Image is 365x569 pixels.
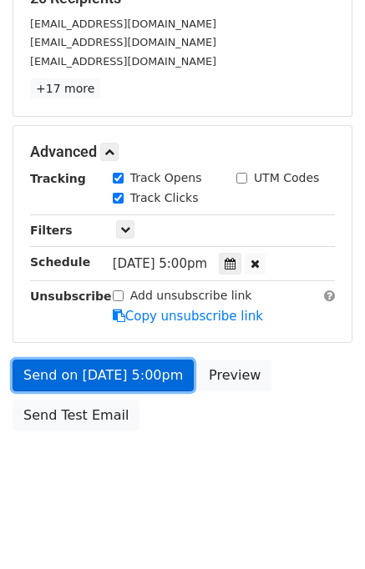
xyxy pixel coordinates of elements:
a: Send Test Email [13,400,139,431]
a: Copy unsubscribe link [113,309,263,324]
strong: Filters [30,224,73,237]
label: UTM Codes [254,169,319,187]
h5: Advanced [30,143,335,161]
strong: Tracking [30,172,86,185]
label: Track Opens [130,169,202,187]
a: Preview [198,360,271,391]
iframe: Chat Widget [281,489,365,569]
a: +17 more [30,78,100,99]
span: [DATE] 5:00pm [113,256,207,271]
small: [EMAIL_ADDRESS][DOMAIN_NAME] [30,18,216,30]
label: Add unsubscribe link [130,287,252,305]
small: [EMAIL_ADDRESS][DOMAIN_NAME] [30,55,216,68]
small: [EMAIL_ADDRESS][DOMAIN_NAME] [30,36,216,48]
label: Track Clicks [130,189,199,207]
strong: Schedule [30,255,90,269]
strong: Unsubscribe [30,290,112,303]
a: Send on [DATE] 5:00pm [13,360,194,391]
